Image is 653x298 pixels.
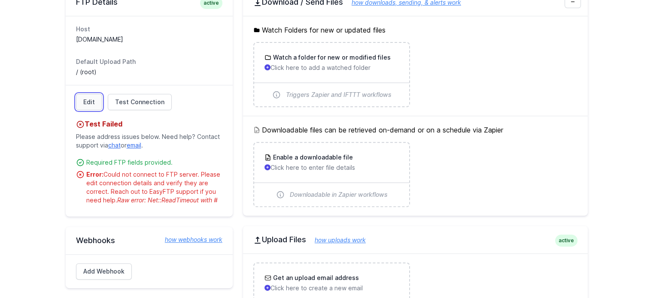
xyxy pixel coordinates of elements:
p: Click here to enter file details [264,163,399,172]
span: Raw error: Net::ReadTimeout with # [117,196,218,204]
h3: Enable a downloadable file [271,153,353,162]
dt: Default Upload Path [76,57,222,66]
h3: Get an upload email address [271,274,359,282]
a: email [127,141,141,149]
p: Click here to create a new email [264,284,399,292]
strong: Error: [86,171,103,178]
p: Please address issues below. Need help? Contact support via or . [76,129,222,153]
a: Add Webhook [76,263,132,280]
dd: / (root) [76,68,222,76]
a: Edit [76,94,102,110]
div: Required FTP fields provided. [86,158,222,167]
a: Enable a downloadable file Click here to enter file details Downloadable in Zapier workflows [254,143,409,206]
div: Could not connect to FTP server. Please edit connection details and verify they are correct. Reac... [86,170,222,205]
span: active [555,235,577,247]
p: Click here to add a watched folder [264,63,399,72]
h2: Upload Files [253,235,577,245]
h2: Webhooks [76,235,222,246]
a: Test Connection [108,94,172,110]
a: how uploads work [306,236,366,244]
a: chat [108,141,121,149]
dt: Host [76,25,222,33]
h4: Test Failed [76,119,222,129]
a: Watch a folder for new or modified files Click here to add a watched folder Triggers Zapier and I... [254,43,409,106]
h3: Watch a folder for new or modified files [271,53,391,62]
span: Triggers Zapier and IFTTT workflows [286,90,392,99]
h5: Downloadable files can be retrieved on-demand or on a schedule via Zapier [253,125,577,135]
iframe: Drift Widget Chat Controller [610,255,643,288]
a: how webhooks work [156,235,222,244]
span: Downloadable in Zapier workflows [290,190,388,199]
h5: Watch Folders for new or updated files [253,25,577,35]
span: Test Connection [115,98,164,106]
dd: [DOMAIN_NAME] [76,35,222,44]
